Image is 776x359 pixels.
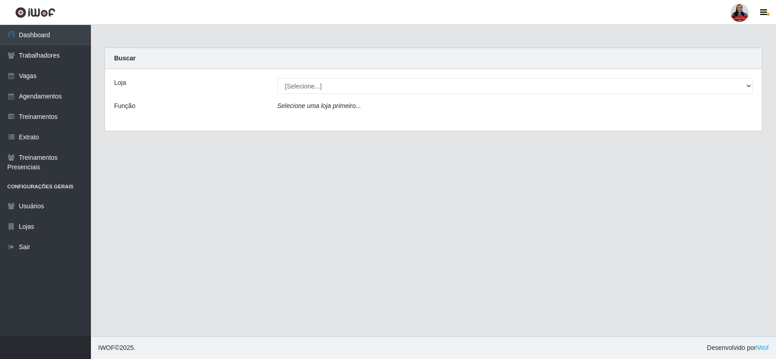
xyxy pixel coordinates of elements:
[756,344,769,351] a: iWof
[114,101,135,111] label: Função
[114,78,126,88] label: Loja
[98,344,115,351] span: IWOF
[98,343,135,353] span: © 2025 .
[707,343,769,353] span: Desenvolvido por
[114,54,135,62] strong: Buscar
[15,7,55,18] img: CoreUI Logo
[277,102,361,109] i: Selecione uma loja primeiro...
